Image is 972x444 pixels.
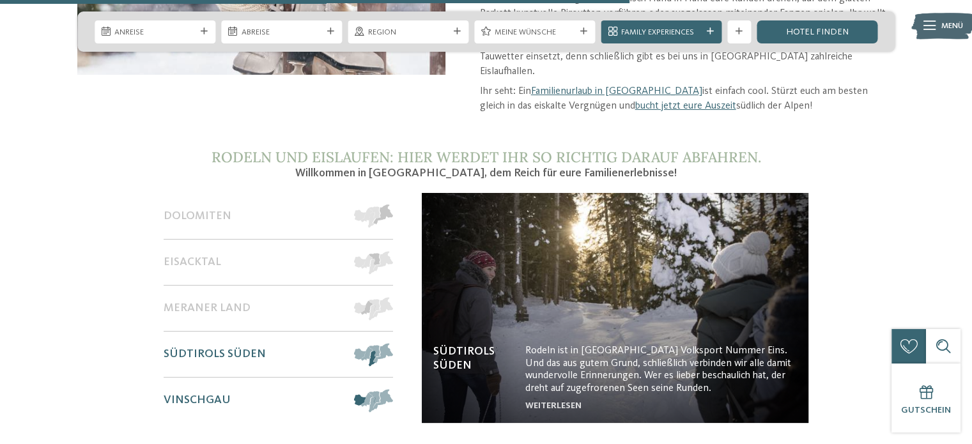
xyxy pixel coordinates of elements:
span: Rodeln und Eislaufen: Hier werdet ihr so richtig darauf abfahren. [211,148,760,166]
span: Anreise [114,27,195,38]
a: Hotel finden [757,20,877,43]
a: Gutschein [891,364,960,433]
span: Meine Wünsche [495,27,575,38]
span: Willkommen in [GEOGRAPHIC_DATA], dem Reich für eure Familienerlebnisse! [295,167,677,179]
span: Region [368,27,449,38]
span: Dolomiten [164,210,231,224]
p: Ihr seht: Ein ist einfach cool. Stürzt euch am besten gleich in das eiskalte Vergnügen und südlic... [480,84,895,113]
span: Meraner Land [164,302,251,316]
img: Winterurlaub mit Kindern: ein abwechslungsreiches Vergnügen [422,193,808,423]
span: Südtirols Süden [164,348,266,362]
a: weiterlesen [525,401,582,410]
span: Eisacktal [164,256,221,270]
a: bucht jetzt eure Auszeit [635,101,736,111]
span: Family Experiences [621,27,702,38]
a: Familienurlaub in [GEOGRAPHIC_DATA] [531,86,702,96]
span: Gutschein [901,406,951,415]
span: Abreise [242,27,322,38]
span: Vinschgau [164,394,231,408]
